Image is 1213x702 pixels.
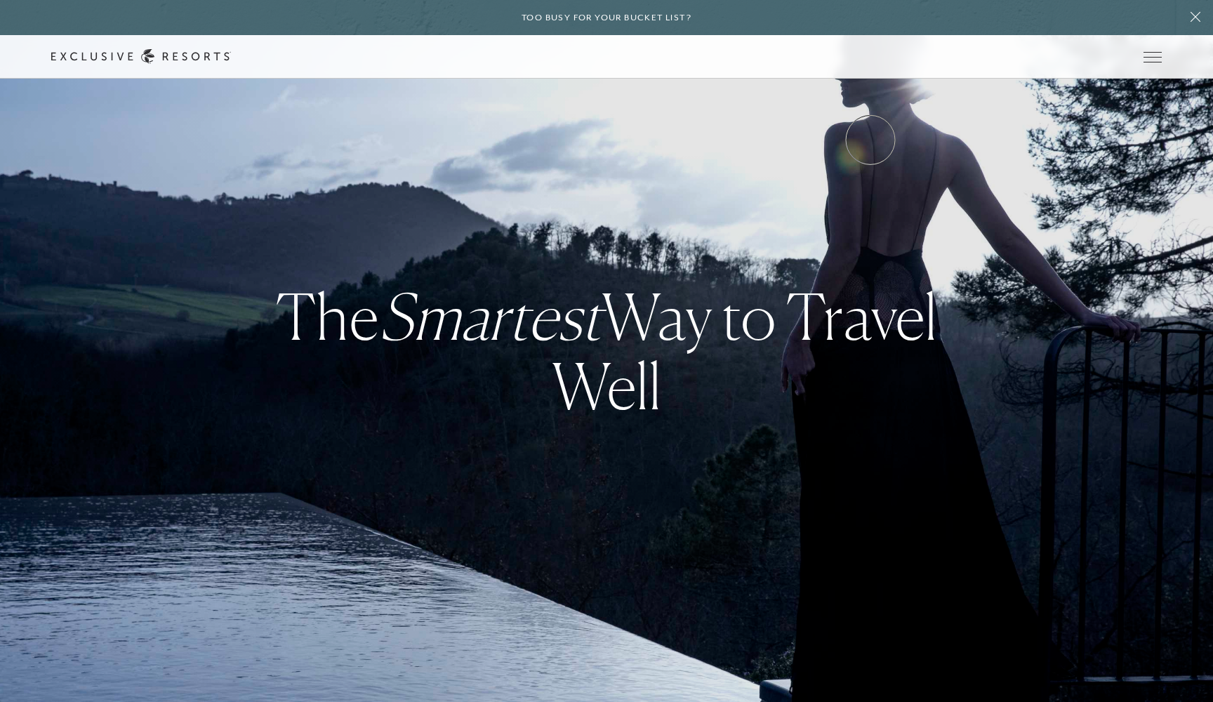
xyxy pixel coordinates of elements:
[243,282,971,420] h3: The
[522,11,691,25] h6: Too busy for your bucket list?
[379,278,937,424] strong: Way to Travel Well
[1144,52,1162,62] button: Open navigation
[379,278,602,355] em: Smartest
[1148,637,1213,702] iframe: Qualified Messenger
